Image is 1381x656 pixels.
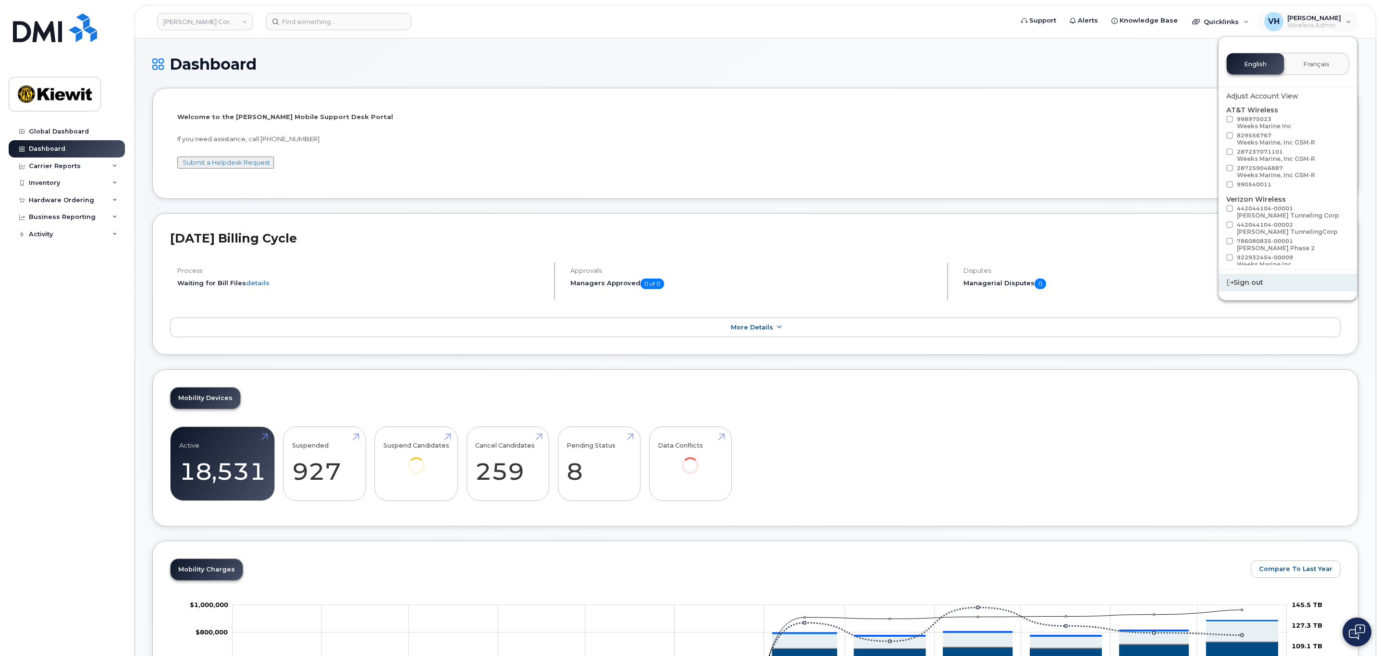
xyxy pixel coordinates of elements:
div: Weeks Marine, Inc GSM-R [1237,139,1315,146]
button: Compare To Last Year [1251,560,1341,578]
div: Adjust Account View [1226,91,1349,101]
button: Submit a Helpdesk Request [177,157,274,169]
span: 0 of 0 [641,279,664,289]
div: Weeks Marine, Inc GSM-R [1237,171,1315,179]
h4: Process [177,267,546,274]
tspan: $800,000 [196,628,228,636]
span: 287259046887 [1237,165,1315,179]
a: Pending Status 8 [567,432,631,496]
a: Mobility Devices [171,388,240,409]
h4: Approvals [570,267,939,274]
li: Waiting for Bill Files [177,279,546,288]
div: [PERSON_NAME] TunnelingCorp [1237,228,1338,235]
span: 922932454-00009 [1237,254,1293,268]
div: Sign out [1219,274,1357,292]
div: Weeks Marine Inc [1237,122,1292,130]
tspan: 109.1 TB [1292,642,1322,649]
g: $0 [190,600,228,608]
h5: Managers Approved [570,279,939,289]
span: 998975023 [1237,116,1292,130]
div: Verizon Wireless [1226,194,1349,270]
div: Weeks Marine Inc [1237,261,1293,268]
a: Mobility Charges [171,559,243,580]
div: [PERSON_NAME] Tunneling Corp [1237,212,1339,219]
span: 287237071101 [1237,148,1315,162]
h5: Managerial Disputes [963,279,1341,289]
a: Submit a Helpdesk Request [183,158,270,166]
span: Compare To Last Year [1259,564,1332,573]
span: 990540011 [1237,181,1271,188]
p: If you need assistance, call [PHONE_NUMBER] [177,134,1333,144]
span: 442044104-00001 [1237,205,1339,219]
span: 829556767 [1237,132,1315,146]
div: AT&T Wireless [1226,105,1349,191]
span: Français [1303,61,1330,68]
tspan: 127.3 TB [1292,621,1322,629]
a: details [246,279,270,287]
tspan: $1,000,000 [190,600,228,608]
g: $0 [196,628,228,636]
div: Weeks Marine, Inc GSM-R [1237,155,1315,162]
h2: [DATE] Billing Cycle [170,231,1341,245]
span: 0 [1035,279,1046,289]
span: 442044104-00002 [1237,221,1338,235]
div: [PERSON_NAME] Phase 2 [1237,244,1315,252]
a: Data Conflicts [658,432,723,487]
img: Open chat [1349,624,1365,640]
h4: Disputes [963,267,1341,274]
a: Cancel Candidates 259 [475,432,540,496]
p: Welcome to the [PERSON_NAME] Mobile Support Desk Portal [177,112,1333,121]
span: More Details [731,324,773,331]
a: Suspended 927 [292,432,357,496]
a: Active 18,531 [179,432,266,496]
a: Suspend Candidates [383,432,449,487]
h1: Dashboard [152,56,1358,73]
tspan: 145.5 TB [1292,600,1322,608]
span: 786080835-00001 [1237,238,1315,252]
